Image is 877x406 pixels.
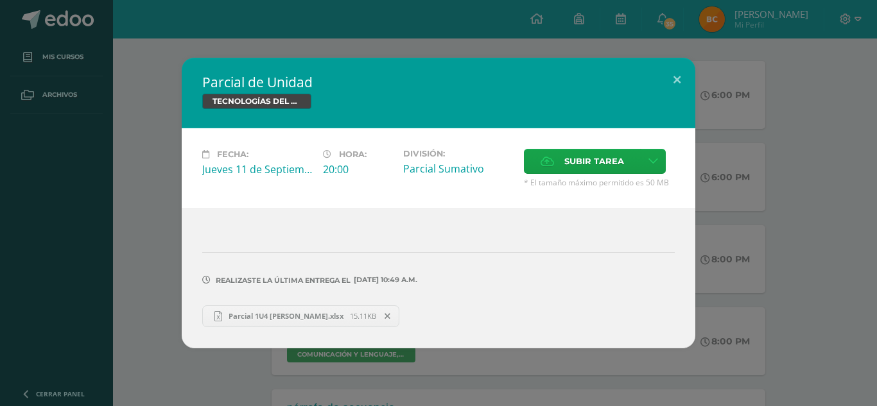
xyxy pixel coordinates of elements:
span: Hora: [339,149,367,159]
span: Fecha: [217,149,248,159]
span: [DATE] 10:49 a.m. [351,280,417,280]
span: 15.11KB [350,311,376,321]
h2: Parcial de Unidad [202,73,675,91]
div: Jueves 11 de Septiembre [202,162,313,176]
a: Parcial 1U4 [PERSON_NAME].xlsx 15.11KB [202,305,399,327]
span: * El tamaño máximo permitido es 50 MB [524,177,675,188]
label: División: [403,149,514,158]
div: 20:00 [323,162,393,176]
button: Close (Esc) [659,58,695,101]
span: Parcial 1U4 [PERSON_NAME].xlsx [222,311,350,321]
span: TECNOLOGÍAS DEL APRENDIZAJE Y LA COMUNICACIÓN [202,94,311,109]
div: Parcial Sumativo [403,162,514,176]
span: Subir tarea [564,149,624,173]
span: Realizaste la última entrega el [216,276,351,285]
span: Remover entrega [377,309,399,323]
